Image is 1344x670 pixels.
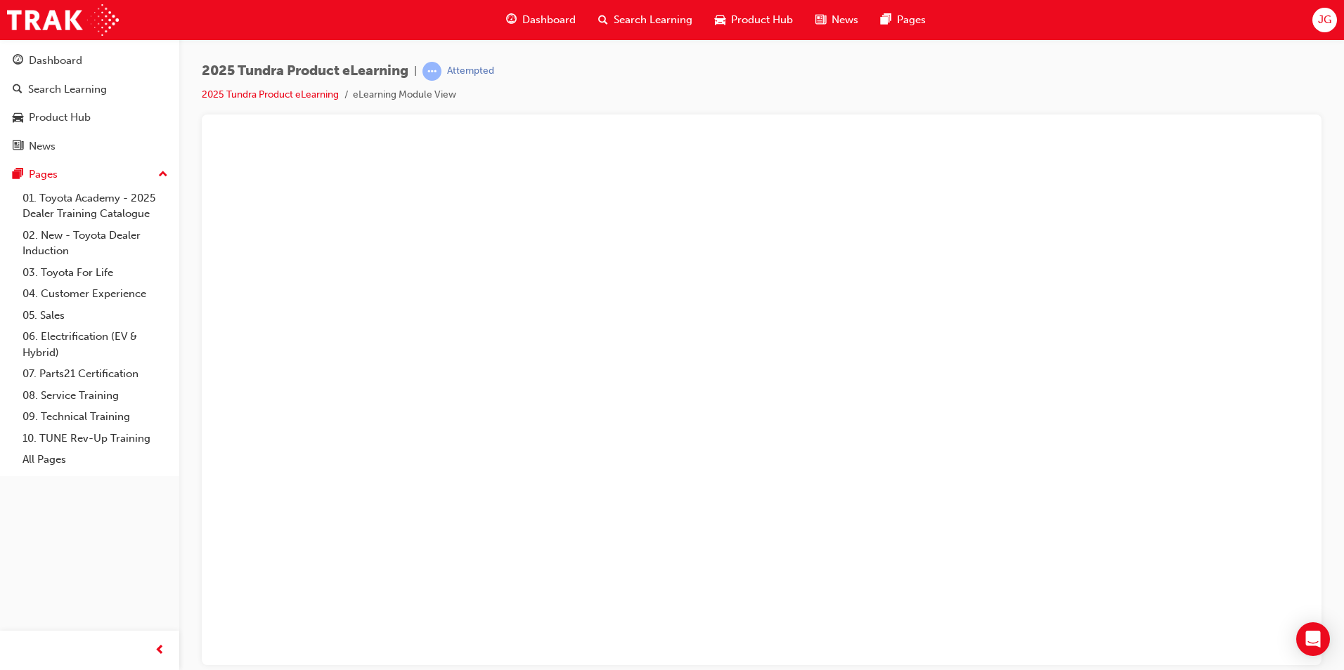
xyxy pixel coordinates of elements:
span: Dashboard [522,12,576,28]
button: DashboardSearch LearningProduct HubNews [6,45,174,162]
a: 09. Technical Training [17,406,174,428]
span: prev-icon [155,642,165,659]
a: search-iconSearch Learning [587,6,704,34]
span: guage-icon [13,55,23,67]
a: 01. Toyota Academy - 2025 Dealer Training Catalogue [17,188,174,225]
span: news-icon [815,11,826,29]
div: Pages [29,166,58,183]
div: Attempted [447,65,494,78]
div: Open Intercom Messenger [1296,622,1330,656]
button: Pages [6,162,174,188]
a: 06. Electrification (EV & Hybrid) [17,326,174,363]
a: guage-iconDashboard [495,6,587,34]
a: Search Learning [6,77,174,103]
span: pages-icon [881,11,891,29]
span: Search Learning [614,12,692,28]
span: search-icon [598,11,608,29]
span: search-icon [13,84,22,96]
span: News [832,12,858,28]
a: All Pages [17,449,174,471]
a: 10. TUNE Rev-Up Training [17,428,174,449]
span: car-icon [13,112,23,124]
div: Dashboard [29,53,82,69]
span: guage-icon [506,11,517,29]
span: JG [1318,12,1331,28]
a: 05. Sales [17,305,174,327]
a: 07. Parts21 Certification [17,363,174,385]
a: 03. Toyota For Life [17,262,174,284]
span: | [414,63,417,79]
a: Product Hub [6,105,174,131]
span: 2025 Tundra Product eLearning [202,63,408,79]
img: Trak [7,4,119,36]
li: eLearning Module View [353,87,456,103]
span: car-icon [715,11,725,29]
a: News [6,133,174,159]
div: Product Hub [29,110,91,126]
a: 04. Customer Experience [17,283,174,305]
span: Pages [897,12,926,28]
a: 2025 Tundra Product eLearning [202,88,339,100]
div: News [29,138,56,155]
a: 02. New - Toyota Dealer Induction [17,225,174,262]
a: pages-iconPages [870,6,937,34]
button: JG [1312,8,1337,32]
a: news-iconNews [804,6,870,34]
a: 08. Service Training [17,385,174,407]
span: up-icon [158,166,168,184]
a: car-iconProduct Hub [704,6,804,34]
span: news-icon [13,140,23,153]
div: Search Learning [28,81,107,98]
span: pages-icon [13,169,23,181]
a: Dashboard [6,48,174,74]
span: Product Hub [731,12,793,28]
span: learningRecordVerb_ATTEMPT-icon [422,62,441,81]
